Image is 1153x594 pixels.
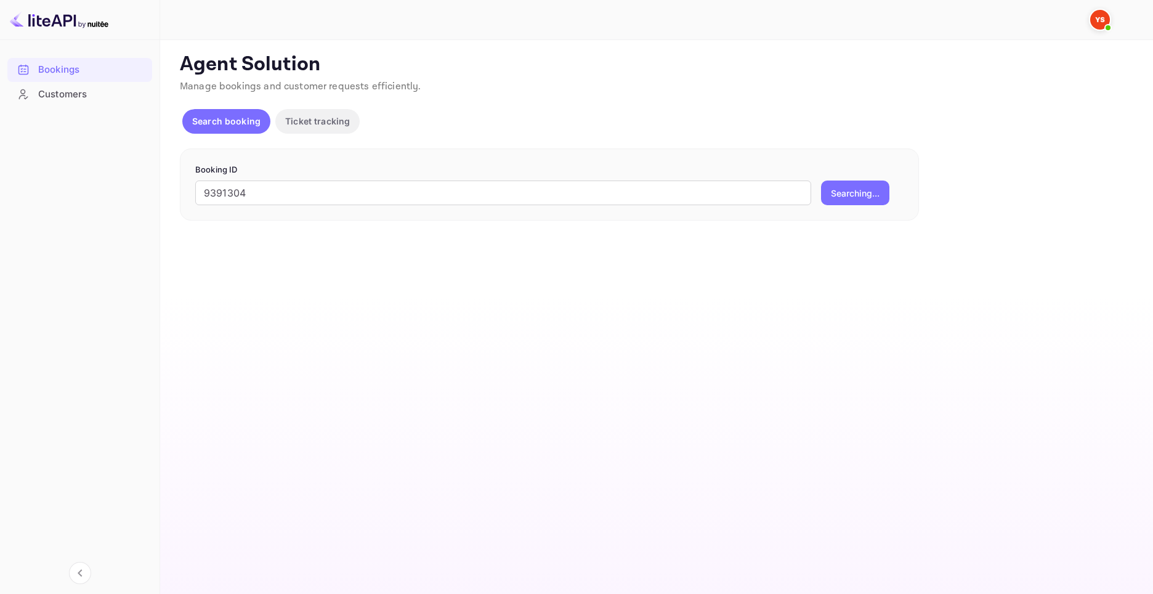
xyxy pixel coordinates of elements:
p: Search booking [192,115,261,128]
div: Bookings [7,58,152,82]
img: LiteAPI logo [10,10,108,30]
a: Bookings [7,58,152,81]
img: Yandex Support [1090,10,1110,30]
p: Agent Solution [180,52,1131,77]
p: Booking ID [195,164,904,176]
button: Searching... [821,181,889,205]
div: Customers [38,87,146,102]
div: Bookings [38,63,146,77]
span: Manage bookings and customer requests efficiently. [180,80,421,93]
div: Customers [7,83,152,107]
button: Collapse navigation [69,562,91,584]
p: Ticket tracking [285,115,350,128]
a: Customers [7,83,152,105]
input: Enter Booking ID (e.g., 63782194) [195,181,811,205]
